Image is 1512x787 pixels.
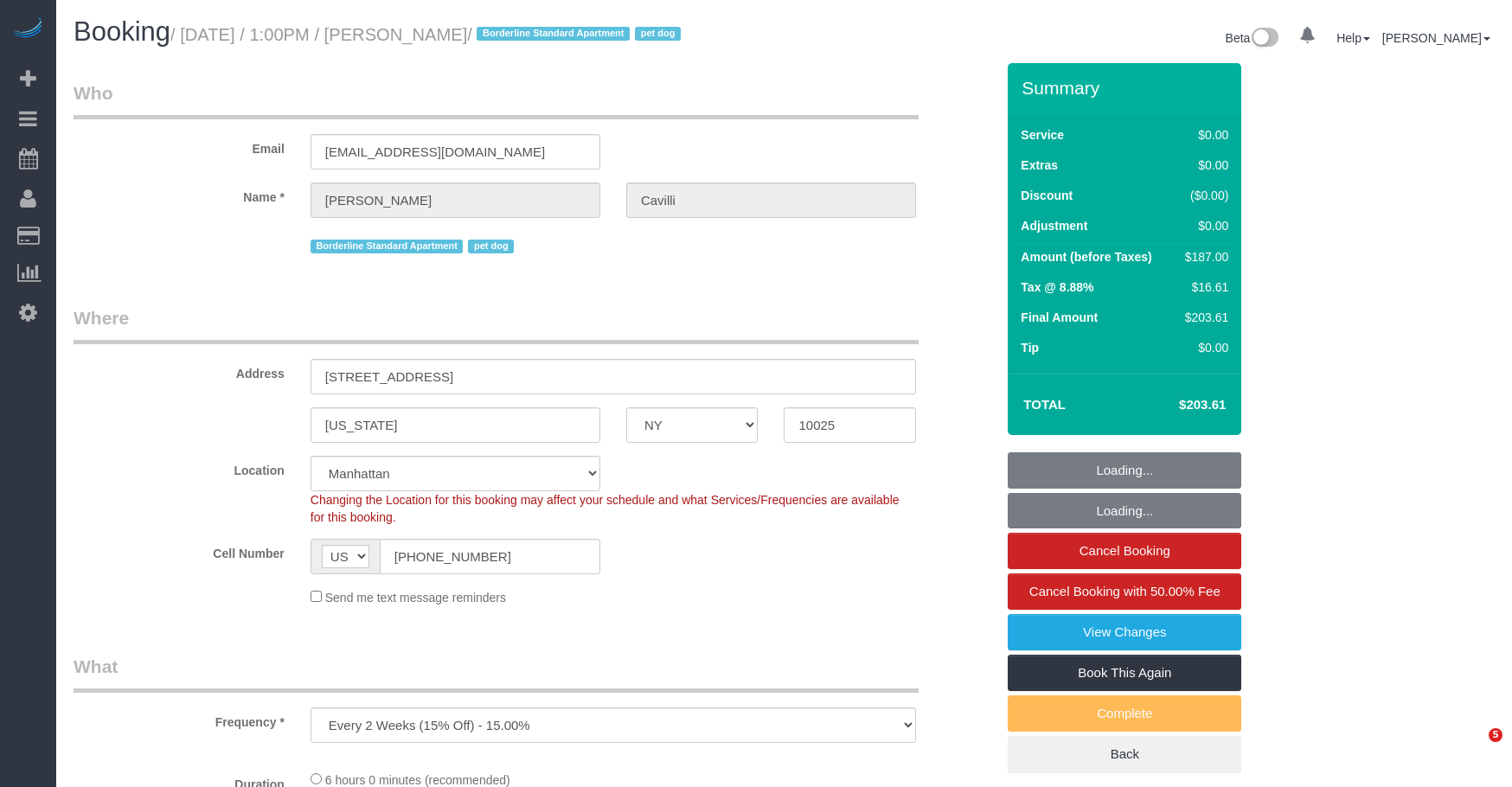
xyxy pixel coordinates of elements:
[74,16,170,47] span: Booking
[1021,157,1058,174] label: Extras
[1021,187,1073,204] label: Discount
[1178,187,1228,204] div: ($0.00)
[325,773,510,787] span: 6 hours 0 minutes (recommended)
[1008,655,1241,691] a: Book This Again
[468,240,514,253] span: pet dog
[635,27,681,41] span: pet dog
[1178,309,1228,326] div: $203.61
[1029,584,1220,598] span: Cancel Booking with 50.00% Fee
[1382,31,1490,45] a: [PERSON_NAME]
[467,25,686,44] span: /
[170,25,686,44] small: / [DATE] / 1:00PM / [PERSON_NAME]
[477,27,630,41] span: Borderline Standard Apartment
[74,654,919,693] legend: What
[61,134,298,157] label: Email
[1178,157,1228,174] div: $0.00
[1008,614,1241,650] a: View Changes
[1021,217,1087,234] label: Adjustment
[1022,78,1233,98] h3: Summary
[1008,573,1241,610] a: Cancel Booking with 50.00% Fee
[1008,736,1241,772] a: Back
[1021,339,1039,356] label: Tip
[61,707,298,731] label: Frequency *
[74,80,919,119] legend: Who
[1127,398,1226,413] h4: $203.61
[311,407,600,443] input: City
[311,493,900,524] span: Changing the Location for this booking may affect your schedule and what Services/Frequencies are...
[1178,126,1228,144] div: $0.00
[61,359,298,382] label: Address
[61,539,298,562] label: Cell Number
[1008,533,1241,569] a: Cancel Booking
[1178,248,1228,266] div: $187.00
[1021,309,1098,326] label: Final Amount
[626,182,916,218] input: Last Name
[1226,31,1279,45] a: Beta
[1023,397,1066,412] strong: Total
[1453,728,1495,770] iframe: Intercom live chat
[74,305,919,344] legend: Where
[10,17,45,42] img: Automaid Logo
[1178,278,1228,296] div: $16.61
[61,456,298,479] label: Location
[311,240,464,253] span: Borderline Standard Apartment
[1489,728,1502,742] span: 5
[1178,339,1228,356] div: $0.00
[1336,31,1370,45] a: Help
[1021,278,1093,296] label: Tax @ 8.88%
[1021,248,1151,266] label: Amount (before Taxes)
[380,539,600,574] input: Cell Number
[784,407,916,443] input: Zip Code
[311,182,600,218] input: First Name
[61,182,298,206] label: Name *
[1178,217,1228,234] div: $0.00
[1250,28,1278,50] img: New interface
[311,134,600,170] input: Email
[325,591,506,605] span: Send me text message reminders
[1021,126,1064,144] label: Service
